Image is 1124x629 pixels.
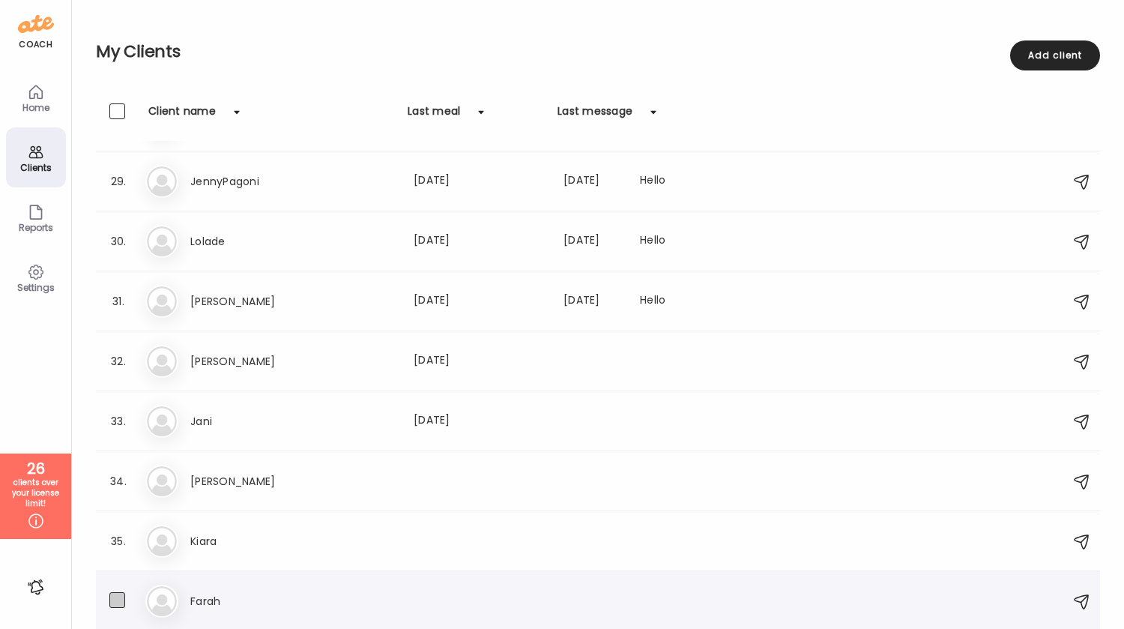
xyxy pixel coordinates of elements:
div: Add client [1010,40,1100,70]
div: 32. [109,352,127,370]
div: coach [19,38,52,51]
div: 30. [109,232,127,250]
div: clients over your license limit! [5,478,66,509]
div: 31. [109,292,127,310]
div: Settings [9,283,63,292]
div: [DATE] [563,292,622,310]
h3: [PERSON_NAME] [190,472,322,490]
img: ate [18,12,54,36]
div: 34. [109,472,127,490]
div: Reports [9,223,63,232]
div: [DATE] [563,232,622,250]
h3: Lolade [190,232,322,250]
div: [DATE] [414,172,546,190]
div: Home [9,103,63,112]
div: [DATE] [414,292,546,310]
h3: Farah [190,592,322,610]
div: [DATE] [563,172,622,190]
h3: [PERSON_NAME] [190,352,322,370]
div: Hello [640,292,772,310]
div: Hello [640,172,772,190]
div: Clients [9,163,63,172]
div: [DATE] [414,352,546,370]
h3: JennyPagoni [190,172,322,190]
div: Hello [640,232,772,250]
div: 33. [109,412,127,430]
h2: My Clients [96,40,1100,63]
div: 29. [109,172,127,190]
div: [DATE] [414,412,546,430]
h3: Jani [190,412,322,430]
div: 35. [109,532,127,550]
div: [DATE] [414,232,546,250]
div: Client name [148,103,216,127]
div: Last message [558,103,632,127]
h3: [PERSON_NAME] [190,292,322,310]
div: 26 [5,460,66,478]
h3: Kiara [190,532,322,550]
div: Last meal [408,103,460,127]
